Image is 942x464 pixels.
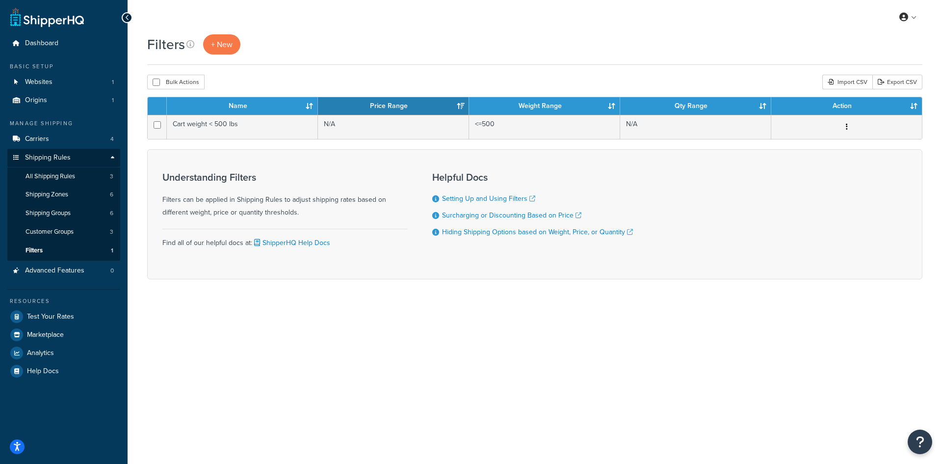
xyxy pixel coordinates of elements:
a: Origins 1 [7,91,120,109]
th: Qty Range: activate to sort column ascending [620,97,771,115]
a: Shipping Groups 6 [7,204,120,222]
button: Open Resource Center [908,430,932,454]
a: ShipperHQ Home [10,7,84,27]
div: Find all of our helpful docs at: [162,229,408,249]
td: N/A [318,115,469,139]
a: Websites 1 [7,73,120,91]
div: Resources [7,297,120,305]
li: All Shipping Rules [7,167,120,186]
a: All Shipping Rules 3 [7,167,120,186]
th: Price Range: activate to sort column ascending [318,97,469,115]
span: Shipping Zones [26,191,68,199]
td: Cart weight < 500 lbs [167,115,318,139]
span: 4 [110,135,114,143]
a: Shipping Rules [7,149,120,167]
span: + New [211,39,233,50]
a: Export CSV [872,75,922,89]
div: Manage Shipping [7,119,120,128]
li: Carriers [7,130,120,148]
div: Basic Setup [7,62,120,71]
button: Bulk Actions [147,75,205,89]
a: Advanced Features 0 [7,262,120,280]
span: 1 [112,96,114,105]
li: Advanced Features [7,262,120,280]
li: Shipping Rules [7,149,120,261]
span: Marketplace [27,331,64,339]
li: Shipping Groups [7,204,120,222]
a: Test Your Rates [7,308,120,326]
th: Name: activate to sort column ascending [167,97,318,115]
li: Filters [7,242,120,260]
span: Carriers [25,135,49,143]
li: Shipping Zones [7,186,120,204]
a: Help Docs [7,362,120,380]
a: ShipperHQ Help Docs [252,238,330,248]
a: + New [203,34,240,55]
span: All Shipping Rules [26,172,75,181]
span: 6 [110,191,113,199]
h3: Helpful Docs [432,172,633,183]
a: Shipping Zones 6 [7,186,120,204]
div: Filters can be applied in Shipping Rules to adjust shipping rates based on different weight, pric... [162,172,408,219]
span: Websites [25,78,52,86]
a: Surcharging or Discounting Based on Price [442,210,581,220]
span: 6 [110,209,113,218]
span: 1 [112,78,114,86]
span: Help Docs [27,367,59,376]
a: Setting Up and Using Filters [442,193,535,204]
a: Dashboard [7,34,120,53]
li: Websites [7,73,120,91]
span: 3 [110,228,113,236]
span: Analytics [27,349,54,357]
span: Advanced Features [25,267,84,275]
span: Shipping Rules [25,154,71,162]
span: 3 [110,172,113,181]
a: Analytics [7,344,120,362]
h3: Understanding Filters [162,172,408,183]
a: Hiding Shipping Options based on Weight, Price, or Quantity [442,227,633,237]
a: Marketplace [7,326,120,344]
span: Origins [25,96,47,105]
div: Import CSV [822,75,872,89]
h1: Filters [147,35,185,54]
th: Action: activate to sort column ascending [771,97,922,115]
a: Carriers 4 [7,130,120,148]
a: Filters 1 [7,242,120,260]
td: N/A [620,115,771,139]
li: Customer Groups [7,223,120,241]
span: Test Your Rates [27,313,74,321]
td: <=500 [469,115,620,139]
span: 1 [111,246,113,255]
span: Dashboard [25,39,58,48]
span: Customer Groups [26,228,74,236]
th: Weight Range: activate to sort column ascending [469,97,620,115]
span: Shipping Groups [26,209,71,218]
span: Filters [26,246,43,255]
li: Origins [7,91,120,109]
a: Customer Groups 3 [7,223,120,241]
span: 0 [110,267,114,275]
